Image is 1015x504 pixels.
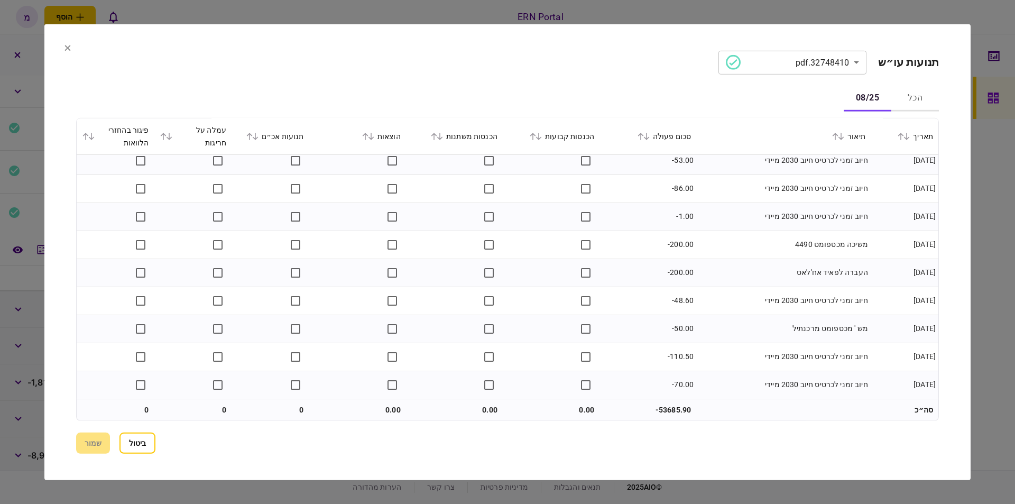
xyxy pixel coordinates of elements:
[503,399,599,420] td: 0.00
[696,175,871,203] td: חיוב זמני לכרטיס חיוב 2030 מיידי
[315,130,401,142] div: הוצאות
[309,399,406,420] td: 0.00
[605,130,691,142] div: סכום פעולה
[154,399,232,420] td: 0
[160,123,227,149] div: עמלה על חריגות
[696,231,871,259] td: משיכה מכספומט 4490
[696,315,871,343] td: מש ' מכספומט מרכנתיל
[702,130,865,142] div: תיאור
[599,371,696,398] td: -70.00
[77,399,154,420] td: 0
[599,231,696,259] td: -200.00
[876,130,933,142] div: תאריך
[696,287,871,315] td: חיוב זמני לכרטיס חיוב 2030 מיידי
[508,130,594,142] div: הכנסות קבועות
[871,315,938,343] td: [DATE]
[119,433,155,454] button: ביטול
[696,203,871,231] td: חיוב זמני לכרטיס חיוב 2030 מיידי
[599,146,696,175] td: -53.00
[232,399,309,420] td: 0
[871,371,938,398] td: [DATE]
[237,130,304,142] div: תנועות אכ״ם
[82,123,149,149] div: פיגור בהחזרי הלוואות
[696,259,871,287] td: העברה לפאיד אח'לאס
[599,315,696,343] td: -50.00
[599,287,696,315] td: -48.60
[871,287,938,315] td: [DATE]
[871,259,938,287] td: [DATE]
[411,130,497,142] div: הכנסות משתנות
[696,343,871,371] td: חיוב זמני לכרטיס חיוב 2030 מיידי
[871,231,938,259] td: [DATE]
[599,343,696,371] td: -110.50
[406,399,503,420] td: 0.00
[878,56,939,69] h2: תנועות עו״ש
[599,259,696,287] td: -200.00
[599,203,696,231] td: -1.00
[696,371,871,398] td: חיוב זמני לכרטיס חיוב 2030 מיידי
[871,203,938,231] td: [DATE]
[891,86,939,111] button: הכל
[696,146,871,175] td: חיוב זמני לכרטיס חיוב 2030 מיידי
[871,146,938,175] td: [DATE]
[871,343,938,371] td: [DATE]
[599,175,696,203] td: -86.00
[726,55,850,70] div: 32748410.pdf
[599,399,696,420] td: -53685.90
[871,175,938,203] td: [DATE]
[844,86,891,111] button: 08/25
[871,399,938,420] td: סה״כ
